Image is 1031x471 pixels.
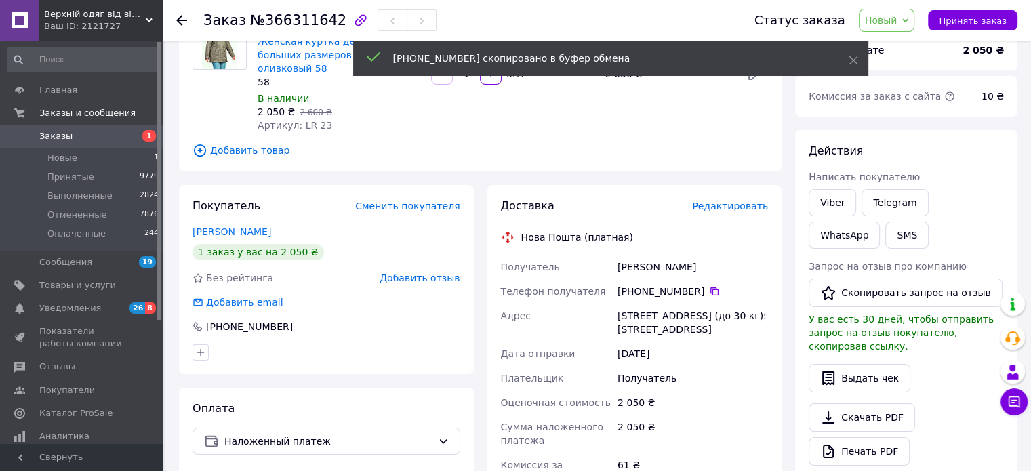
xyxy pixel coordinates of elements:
span: Запрос на отзыв про компанию [809,261,967,272]
span: Адрес [501,310,531,321]
span: Заказ [203,12,246,28]
div: [DATE] [615,342,771,366]
div: Получатель [615,366,771,390]
span: В наличии [258,93,309,104]
span: №366311642 [250,12,346,28]
div: Статус заказа [754,14,845,27]
input: Поиск [7,47,160,72]
span: Товары и услуги [39,279,116,291]
div: Добавить email [191,295,285,309]
div: 58 [258,75,420,89]
a: Telegram [862,189,928,216]
span: Телефон получателя [501,286,606,297]
span: Сообщения [39,256,92,268]
span: 1 [154,152,159,164]
span: 9779 [140,171,159,183]
span: Отмененные [47,209,106,221]
span: Оплаченные [47,228,106,240]
div: [PHONE_NUMBER] скопировано в буфер обмена [393,52,815,65]
div: [PHONE_NUMBER] [618,285,768,298]
span: Сменить покупателя [355,201,460,211]
span: Добавить отзыв [380,272,460,283]
span: Показатели работы компании [39,325,125,350]
span: 2 050 ₴ [258,106,295,117]
img: Женская куртка демисезонная больших размеров 54-70 оливковый 58 [202,16,238,69]
div: [PHONE_NUMBER] [205,320,294,333]
span: Артикул: LR 23 [258,120,332,131]
div: 2 050 ₴ [615,390,771,415]
span: Главная [39,84,77,96]
span: Оценочная стоимость [501,397,611,408]
span: Уведомления [39,302,101,314]
div: [STREET_ADDRESS] (до 30 кг): [STREET_ADDRESS] [615,304,771,342]
a: WhatsApp [809,222,880,249]
a: [PERSON_NAME] [193,226,271,237]
span: 26 [129,302,145,314]
span: Новые [47,152,77,164]
span: У вас есть 30 дней, чтобы отправить запрос на отзыв покупателю, скопировав ссылку. [809,314,994,352]
b: 2 050 ₴ [963,45,1004,56]
span: 244 [144,228,159,240]
span: Верхній одяг від від виробника [44,8,146,20]
span: 1 [142,130,156,142]
span: Дата отправки [501,348,575,359]
a: Скачать PDF [809,403,915,432]
span: Принять заказ [939,16,1007,26]
button: SMS [885,222,929,249]
button: Принять заказ [928,10,1017,30]
a: Viber [809,189,856,216]
a: Женская куртка демисезонная больших размеров 54-70 оливковый 58 [258,36,414,74]
span: Каталог ProSale [39,407,113,419]
span: Выполненные [47,190,113,202]
span: Наложенный платеж [224,434,432,449]
div: 10 ₴ [973,81,1012,111]
span: Оплата [193,402,235,415]
span: 2 600 ₴ [300,108,331,117]
span: Действия [809,144,863,157]
span: Покупатель [193,199,260,212]
span: Редактировать [692,201,768,211]
span: Покупатели [39,384,95,396]
span: 19 [139,256,156,268]
div: Вернуться назад [176,14,187,27]
span: 2824 [140,190,159,202]
span: Без рейтинга [206,272,273,283]
button: Выдать чек [809,364,910,392]
span: Плательщик [501,373,564,384]
button: Чат с покупателем [1000,388,1028,415]
div: Нова Пошта (платная) [518,230,636,244]
div: 1 заказ у вас на 2 050 ₴ [193,244,324,260]
span: Принятые [47,171,94,183]
span: Аналитика [39,430,89,443]
button: Скопировать запрос на отзыв [809,279,1003,307]
span: Новый [865,15,897,26]
span: Добавить товар [193,143,768,158]
span: Получатель [501,262,560,272]
span: Отзывы [39,361,75,373]
div: [PERSON_NAME] [615,255,771,279]
div: Ваш ID: 2121727 [44,20,163,33]
a: Печать PDF [809,437,910,466]
span: Заказы [39,130,73,142]
span: Доставка [501,199,554,212]
span: Заказы и сообщения [39,107,136,119]
div: Добавить email [205,295,285,309]
div: 2 050 ₴ [615,415,771,453]
span: Написать покупателю [809,171,920,182]
span: Сумма наложенного платежа [501,422,603,446]
span: 7876 [140,209,159,221]
span: Комиссия за заказ с сайта [809,91,955,102]
span: 8 [145,302,156,314]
